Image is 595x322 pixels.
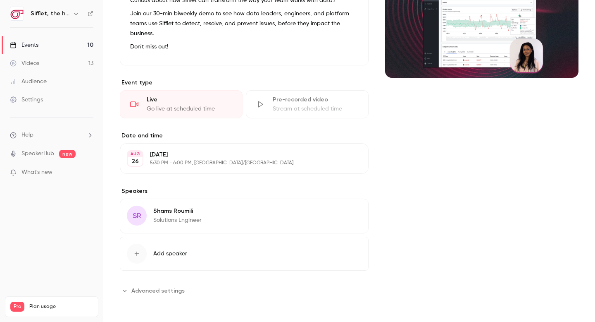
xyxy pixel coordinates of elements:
div: LiveGo live at scheduled time [120,90,243,118]
div: Stream at scheduled time [273,105,358,113]
p: Join our 30-min biweekly demo to see how data leaders, engineers, and platform teams use Sifflet ... [130,9,358,38]
p: 5:30 PM - 6:00 PM, [GEOGRAPHIC_DATA]/[GEOGRAPHIC_DATA] [150,160,325,166]
span: Pro [10,302,24,312]
span: Plan usage [29,303,93,310]
div: Events [10,41,38,49]
div: Audience [10,77,47,86]
p: Don't miss out! [130,42,358,52]
span: SR [133,210,141,221]
span: Advanced settings [131,286,185,295]
section: Advanced settings [120,284,369,297]
img: Sifflet, the holistic data observability platform [10,7,24,20]
p: Event type [120,79,369,87]
div: AUG [128,151,143,157]
div: SRShams RoumiliSolutions Engineer [120,199,369,233]
p: [DATE] [150,151,325,159]
h6: Sifflet, the holistic data observability platform [31,10,69,18]
label: Speakers [120,187,369,195]
div: Pre-recorded videoStream at scheduled time [246,90,369,118]
button: Advanced settings [120,284,190,297]
p: Solutions Engineer [153,216,202,224]
p: 26 [132,157,139,166]
div: Pre-recorded video [273,96,358,104]
div: Videos [10,59,39,67]
p: Shams Roumili [153,207,202,215]
a: SpeakerHub [21,149,54,158]
span: Add speaker [153,250,187,258]
label: Date and time [120,132,369,140]
div: Live [147,96,232,104]
span: Help [21,131,33,139]
div: Settings [10,96,43,104]
span: What's new [21,168,52,177]
span: new [59,150,76,158]
li: help-dropdown-opener [10,131,93,139]
div: Go live at scheduled time [147,105,232,113]
button: Add speaker [120,237,369,271]
iframe: Noticeable Trigger [83,169,93,176]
